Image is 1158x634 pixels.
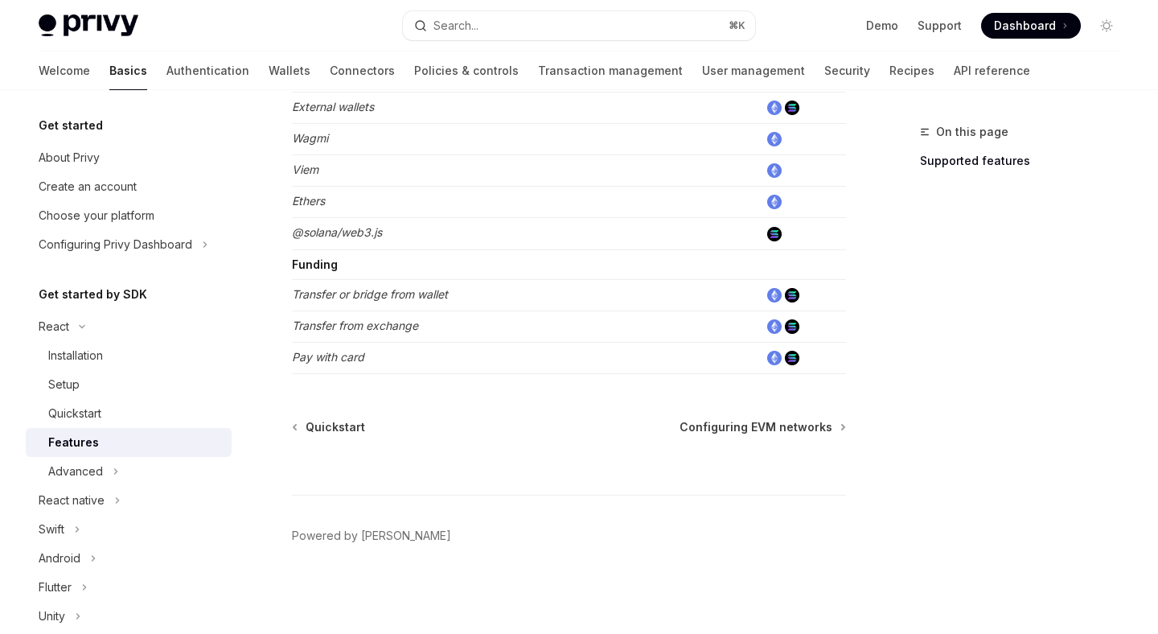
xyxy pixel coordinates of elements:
[767,163,782,178] img: ethereum.png
[767,227,782,241] img: solana.png
[39,285,147,304] h5: Get started by SDK
[26,428,232,457] a: Features
[767,132,782,146] img: ethereum.png
[39,14,138,37] img: light logo
[292,225,382,239] em: @solana/web3.js
[538,51,683,90] a: Transaction management
[39,520,64,539] div: Swift
[39,549,80,568] div: Android
[306,419,365,435] span: Quickstart
[767,101,782,115] img: ethereum.png
[39,317,69,336] div: React
[294,419,365,435] a: Quickstart
[292,319,418,332] em: Transfer from exchange
[39,206,154,225] div: Choose your platform
[292,100,374,113] em: External wallets
[702,51,805,90] a: User management
[767,195,782,209] img: ethereum.png
[403,11,754,40] button: Search...⌘K
[994,18,1056,34] span: Dashboard
[824,51,870,90] a: Security
[26,370,232,399] a: Setup
[1094,13,1119,39] button: Toggle dark mode
[292,163,318,176] em: Viem
[729,19,745,32] span: ⌘ K
[889,51,934,90] a: Recipes
[48,462,103,481] div: Advanced
[26,341,232,370] a: Installation
[414,51,519,90] a: Policies & controls
[936,122,1008,142] span: On this page
[48,375,80,394] div: Setup
[39,491,105,510] div: React native
[39,116,103,135] h5: Get started
[680,419,832,435] span: Configuring EVM networks
[918,18,962,34] a: Support
[292,194,325,208] em: Ethers
[26,143,232,172] a: About Privy
[26,399,232,428] a: Quickstart
[48,433,99,452] div: Features
[292,131,328,145] em: Wagmi
[292,257,338,271] strong: Funding
[26,172,232,201] a: Create an account
[433,16,478,35] div: Search...
[767,288,782,303] img: ethereum.png
[48,404,101,423] div: Quickstart
[866,18,898,34] a: Demo
[292,528,451,544] a: Powered by [PERSON_NAME]
[767,319,782,334] img: ethereum.png
[109,51,147,90] a: Basics
[330,51,395,90] a: Connectors
[39,51,90,90] a: Welcome
[39,177,137,196] div: Create an account
[785,101,799,115] img: solana.png
[26,201,232,230] a: Choose your platform
[39,148,100,167] div: About Privy
[292,350,364,364] em: Pay with card
[785,319,799,334] img: solana.png
[292,287,448,301] em: Transfer or bridge from wallet
[785,351,799,365] img: solana.png
[785,288,799,303] img: solana.png
[269,51,310,90] a: Wallets
[680,419,844,435] a: Configuring EVM networks
[166,51,249,90] a: Authentication
[39,578,72,597] div: Flutter
[981,13,1081,39] a: Dashboard
[920,148,1132,174] a: Supported features
[954,51,1030,90] a: API reference
[767,351,782,365] img: ethereum.png
[39,607,65,626] div: Unity
[48,346,103,365] div: Installation
[39,235,192,254] div: Configuring Privy Dashboard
